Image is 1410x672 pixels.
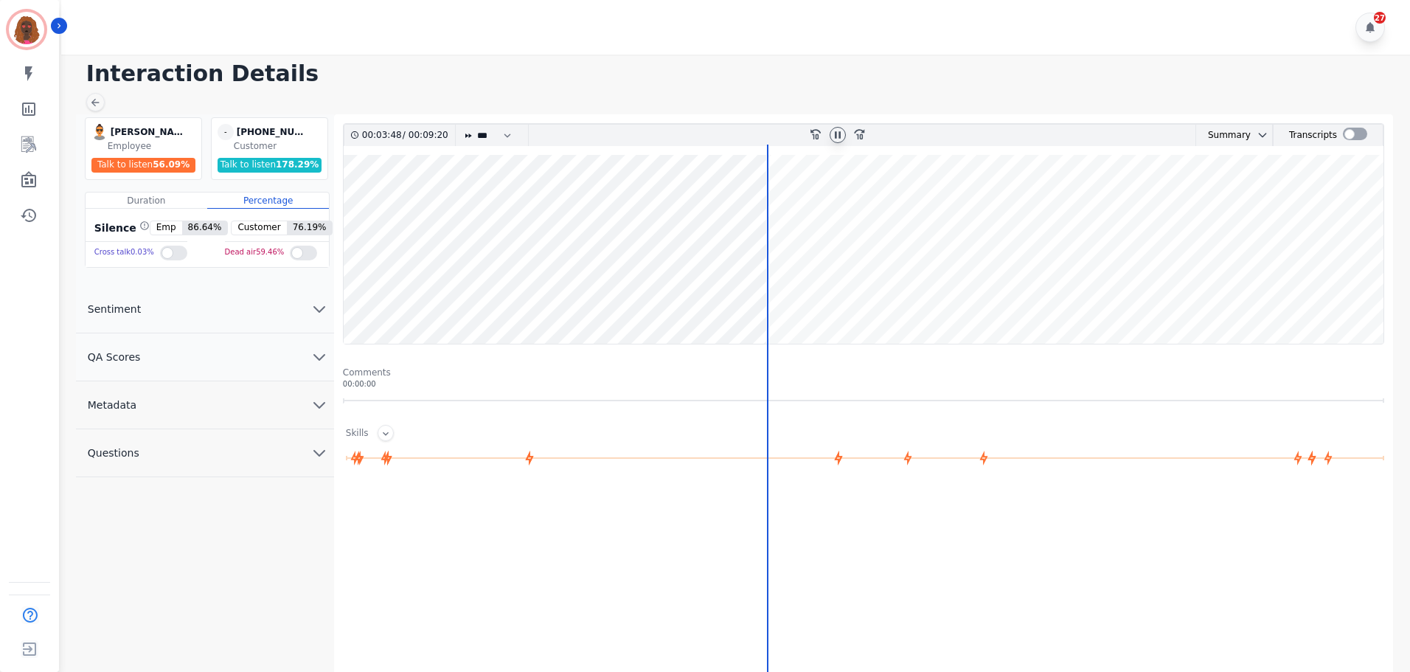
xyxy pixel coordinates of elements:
div: Percentage [207,193,329,209]
svg: chevron down [310,300,328,318]
div: Transcripts [1289,125,1337,146]
div: Duration [86,193,207,209]
div: Talk to listen [218,158,322,173]
svg: chevron down [310,348,328,366]
div: [PHONE_NUMBER] [237,124,310,140]
span: - [218,124,234,140]
div: 00:03:48 [362,125,403,146]
span: Customer [232,221,286,235]
h1: Interaction Details [86,60,1395,87]
span: 178.29 % [276,159,319,170]
div: Silence [91,221,150,235]
div: Comments [343,367,1384,378]
span: 56.09 % [153,159,190,170]
svg: chevron down [1257,129,1268,141]
div: Customer [234,140,324,152]
span: 86.64 % [182,221,228,235]
button: QA Scores chevron down [76,333,334,381]
div: Summary [1196,125,1251,146]
div: 00:09:20 [406,125,446,146]
div: Talk to listen [91,158,196,173]
div: Dead air 59.46 % [225,242,285,263]
svg: chevron down [310,444,328,462]
button: Questions chevron down [76,429,334,477]
span: QA Scores [76,350,153,364]
div: 27 [1374,12,1386,24]
div: Cross talk 0.03 % [94,242,154,263]
span: Sentiment [76,302,153,316]
img: Bordered avatar [9,12,44,47]
span: Metadata [76,398,148,412]
div: 00:00:00 [343,378,1384,389]
button: chevron down [1251,129,1268,141]
span: 76.19 % [287,221,333,235]
button: Sentiment chevron down [76,285,334,333]
span: Questions [76,446,151,460]
div: [PERSON_NAME] [111,124,184,140]
div: Employee [108,140,198,152]
button: Metadata chevron down [76,381,334,429]
svg: chevron down [310,396,328,414]
div: / [362,125,452,146]
span: Emp [150,221,182,235]
div: Skills [346,427,369,441]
